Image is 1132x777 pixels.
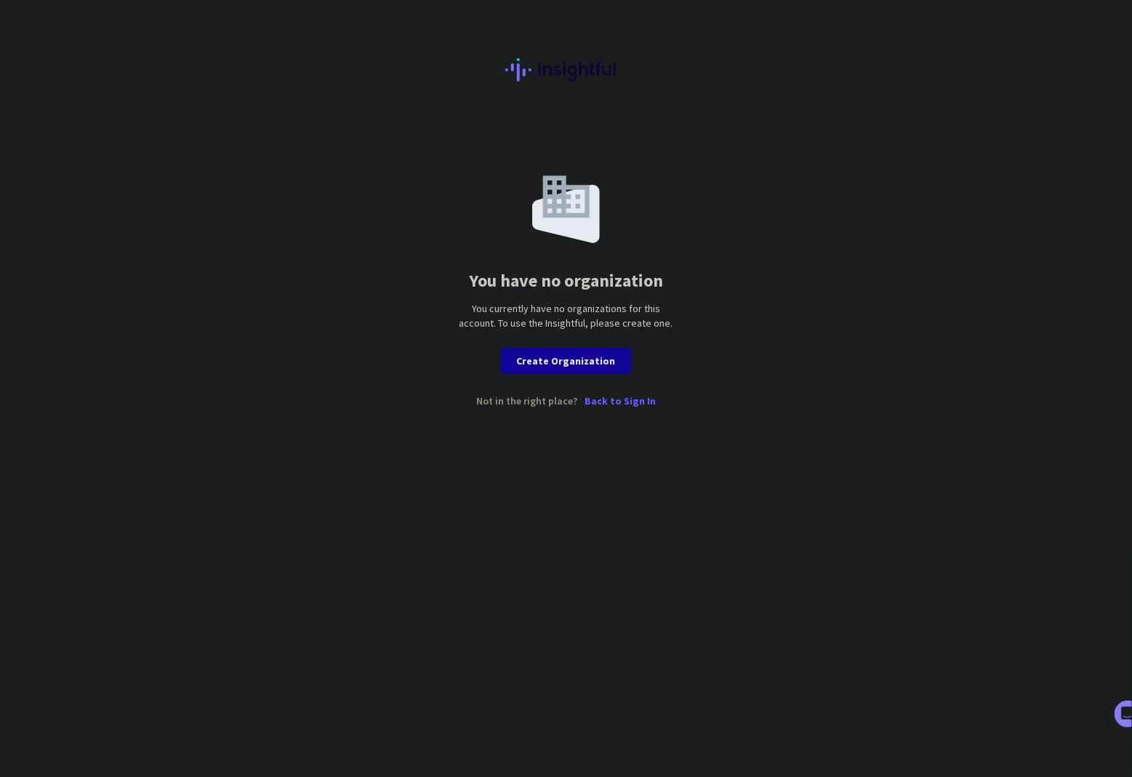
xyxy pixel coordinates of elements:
[505,58,627,81] img: Insightful
[585,396,656,406] p: Back to Sign In
[517,354,616,368] span: Create Organization
[469,272,663,290] div: You have no organization
[454,301,679,330] div: You currently have no organizations for this account. To use the Insightful, please create one.
[501,348,632,374] button: Create Organization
